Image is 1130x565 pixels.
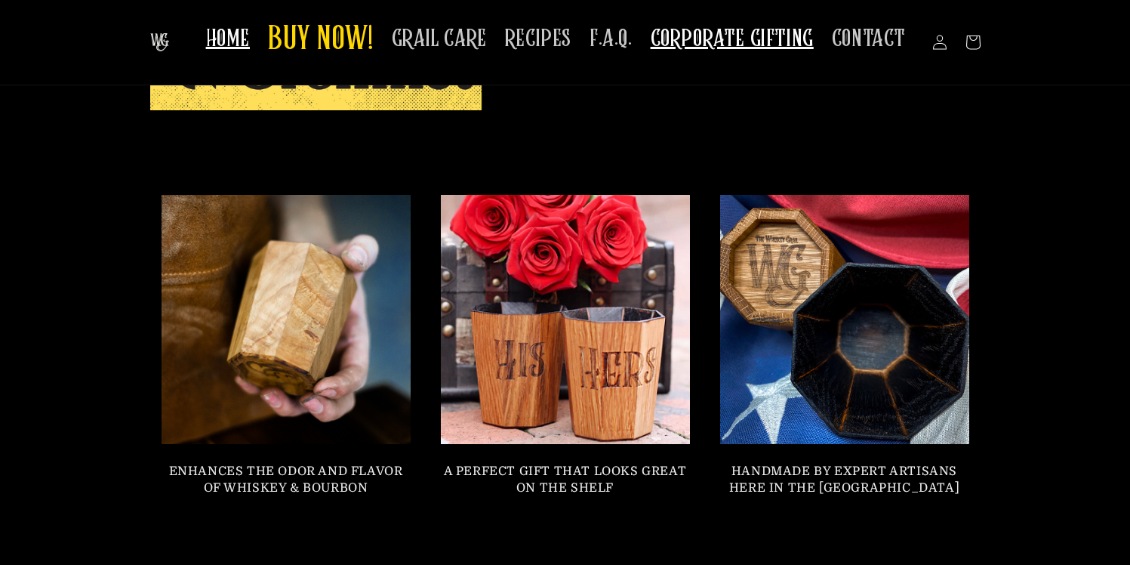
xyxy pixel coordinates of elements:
img: The Whiskey Grail [150,33,169,51]
p: ENHANCES THE ODOR AND FLAVOR OF WHISKEY & BOURBON [162,463,411,497]
a: RECIPES [496,15,580,63]
span: CORPORATE GIFTING [651,24,814,54]
a: BUY NOW! [259,11,383,70]
a: CONTACT [823,15,915,63]
a: CORPORATE GIFTING [642,15,823,63]
a: GRAIL CARE [383,15,496,63]
span: CONTACT [832,24,906,54]
a: HOME [197,15,259,63]
span: GRAIL CARE [392,24,487,54]
span: RECIPES [505,24,571,54]
span: BUY NOW! [268,20,374,61]
a: F.A.Q. [580,15,642,63]
span: HOME [206,24,250,54]
span: F.A.Q. [590,24,633,54]
p: HANDMADE BY EXPERT ARTISANS HERE IN THE [GEOGRAPHIC_DATA] [720,463,969,497]
p: A PERFECT GIFT THAT LOOKS GREAT ON THE SHELF [441,463,690,497]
